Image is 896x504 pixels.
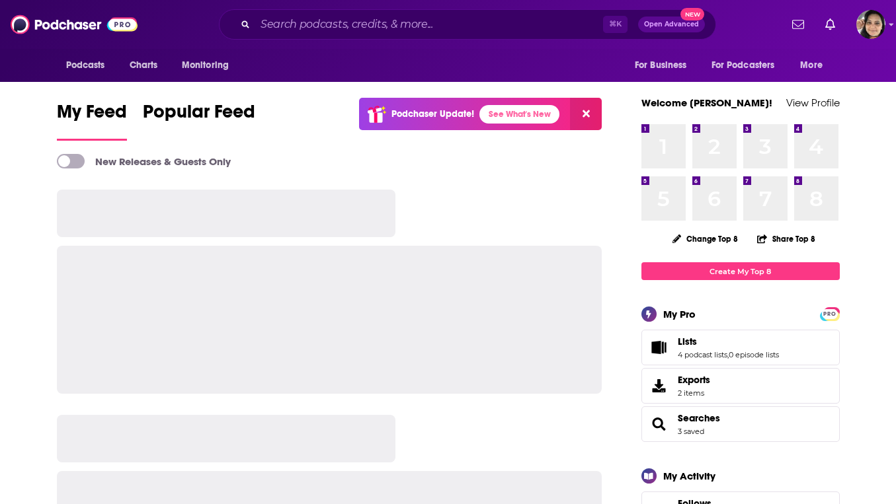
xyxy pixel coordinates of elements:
a: My Feed [57,100,127,141]
a: Lists [678,336,779,347]
span: Lists [641,330,840,365]
span: Searches [641,406,840,442]
a: 0 episode lists [729,350,779,359]
div: My Activity [663,470,715,482]
a: PRO [822,308,838,318]
span: New [680,8,704,20]
a: Show notifications dropdown [787,13,809,36]
a: Create My Top 8 [641,262,840,280]
span: My Feed [57,100,127,131]
span: For Business [635,56,687,75]
span: Charts [130,56,158,75]
a: 4 podcast lists [678,350,727,359]
span: Exports [678,374,710,386]
span: , [727,350,729,359]
button: open menu [173,53,246,78]
span: For Podcasters [712,56,775,75]
span: ⌘ K [603,16,628,33]
button: Change Top 8 [665,231,747,247]
button: open menu [791,53,839,78]
button: open menu [626,53,704,78]
a: Searches [678,412,720,424]
button: Open AdvancedNew [638,17,705,32]
span: Podcasts [66,56,105,75]
a: See What's New [479,105,559,124]
span: More [800,56,823,75]
img: Podchaser - Follow, Share and Rate Podcasts [11,12,138,37]
a: Exports [641,368,840,404]
div: My Pro [663,308,696,320]
p: Podchaser Update! [391,108,474,120]
span: Popular Feed [143,100,255,131]
input: Search podcasts, credits, & more... [255,14,603,35]
a: View Profile [786,96,840,109]
span: Exports [646,377,672,395]
button: Show profile menu [856,10,885,39]
button: open menu [703,53,794,78]
span: Lists [678,336,697,347]
span: Open Advanced [644,21,699,28]
img: User Profile [856,10,885,39]
a: New Releases & Guests Only [57,154,231,168]
a: Welcome [PERSON_NAME]! [641,96,772,109]
a: Popular Feed [143,100,255,141]
a: Show notifications dropdown [820,13,840,36]
a: Searches [646,415,672,433]
a: 3 saved [678,427,704,436]
button: open menu [57,53,122,78]
span: 2 items [678,388,710,398]
button: Share Top 8 [756,226,816,252]
div: Search podcasts, credits, & more... [219,9,716,40]
span: Monitoring [182,56,229,75]
span: Logged in as shelbyjanner [856,10,885,39]
a: Charts [121,53,166,78]
a: Lists [646,338,672,357]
